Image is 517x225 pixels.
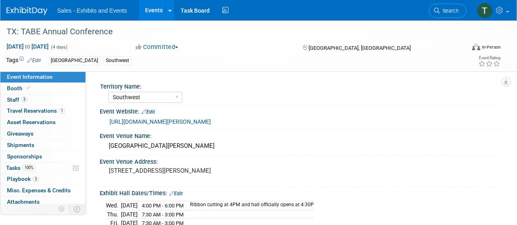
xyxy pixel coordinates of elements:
span: Search [440,8,459,14]
img: ExhibitDay [7,7,47,15]
span: (4 days) [50,45,67,50]
span: Sponsorships [7,153,42,160]
a: Travel Reservations1 [0,105,85,116]
span: 1 [59,108,65,114]
a: Edit [169,191,183,196]
td: Toggle Event Tabs [69,204,86,214]
span: 4:00 PM - 6:00 PM [142,203,184,209]
td: Tags [6,56,41,65]
span: Attachments [7,198,40,205]
span: Asset Reservations [7,119,56,125]
span: 3 [21,96,27,102]
td: Wed. [106,201,121,210]
pre: [STREET_ADDRESS][PERSON_NAME] [109,167,258,174]
a: Asset Reservations [0,117,85,128]
a: Playbook3 [0,174,85,185]
a: Tasks100% [0,163,85,174]
span: [GEOGRAPHIC_DATA], [GEOGRAPHIC_DATA] [309,45,411,51]
span: Staff [7,96,27,103]
span: Booth [7,85,32,91]
span: [DATE] [DATE] [6,43,49,50]
div: Southwest [103,56,132,65]
a: Shipments [0,140,85,151]
span: 7:30 AM - 3:00 PM [142,212,184,218]
div: In-Person [481,44,501,50]
a: Staff3 [0,94,85,105]
span: Shipments [7,142,34,148]
div: [GEOGRAPHIC_DATA] [48,56,101,65]
span: Sales - Exhibits and Events [57,7,127,14]
span: Playbook [7,176,39,182]
button: Committed [133,43,181,51]
a: Misc. Expenses & Credits [0,185,85,196]
div: TX: TABE Annual Conference [4,25,459,39]
a: Attachments [0,196,85,207]
i: Booth reservation complete [26,86,30,90]
a: [URL][DOMAIN_NAME][PERSON_NAME] [110,118,211,125]
span: Giveaways [7,130,34,137]
div: [GEOGRAPHIC_DATA][PERSON_NAME] [106,140,495,152]
span: Tasks [6,165,36,171]
span: 3 [33,176,39,182]
td: Thu. [106,210,121,219]
div: Territory Name: [100,80,497,91]
a: Booth [0,83,85,94]
div: Event Venue Name: [100,130,501,140]
span: 100% [22,165,36,171]
a: Sponsorships [0,151,85,162]
img: Format-Inperson.png [472,44,480,50]
div: Event Rating [478,56,500,60]
div: Event Venue Address: [100,156,501,166]
td: Ribbon cutting at 4PM and hall officially opens at 4:30P [185,201,314,210]
a: Event Information [0,71,85,82]
span: Travel Reservations [7,107,65,114]
div: Event Website: [100,105,501,116]
span: to [24,43,31,50]
div: Event Format [428,42,501,55]
span: Event Information [7,74,53,80]
td: [DATE] [121,201,138,210]
span: Misc. Expenses & Credits [7,187,71,194]
a: Edit [27,58,41,63]
a: Edit [141,109,155,115]
a: Giveaways [0,128,85,139]
td: Personalize Event Tab Strip [55,204,69,214]
div: Exhibit Hall Dates/Times: [100,187,501,198]
img: Treyton Stender [477,3,492,18]
a: Search [429,4,466,18]
td: [DATE] [121,210,138,219]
